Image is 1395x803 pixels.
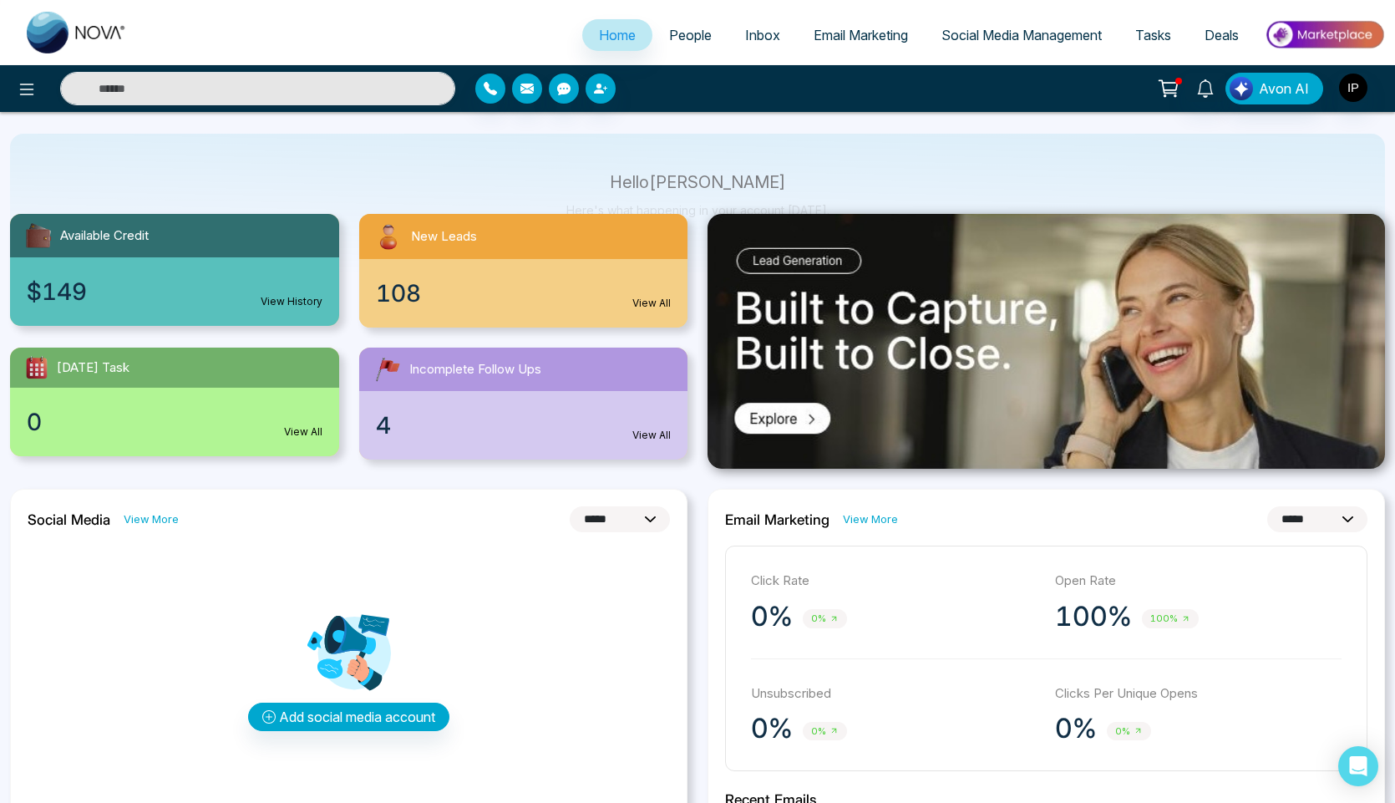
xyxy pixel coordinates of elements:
[411,227,477,246] span: New Leads
[1055,684,1342,704] p: Clicks Per Unique Opens
[28,511,110,528] h2: Social Media
[57,358,129,378] span: [DATE] Task
[261,294,322,309] a: View History
[27,274,87,309] span: $149
[27,12,127,53] img: Nova CRM Logo
[1205,27,1239,43] span: Deals
[803,722,847,741] span: 0%
[599,27,636,43] span: Home
[751,572,1038,591] p: Click Rate
[409,360,541,379] span: Incomplete Follow Ups
[124,511,179,527] a: View More
[751,684,1038,704] p: Unsubscribed
[376,276,421,311] span: 108
[925,19,1119,51] a: Social Media Management
[376,408,391,443] span: 4
[248,703,449,731] button: Add social media account
[708,214,1385,469] img: .
[27,404,42,440] span: 0
[1225,73,1323,104] button: Avon AI
[373,221,404,252] img: newLeads.svg
[1230,77,1253,100] img: Lead Flow
[728,19,797,51] a: Inbox
[941,27,1102,43] span: Social Media Management
[1055,572,1342,591] p: Open Rate
[751,600,793,633] p: 0%
[582,19,652,51] a: Home
[307,611,391,694] img: Analytics png
[751,712,793,745] p: 0%
[803,609,847,628] span: 0%
[797,19,925,51] a: Email Marketing
[23,221,53,251] img: availableCredit.svg
[1107,722,1151,741] span: 0%
[843,511,898,527] a: View More
[814,27,908,43] span: Email Marketing
[566,175,829,190] p: Hello [PERSON_NAME]
[1142,609,1199,628] span: 100%
[1339,74,1367,102] img: User Avatar
[652,19,728,51] a: People
[725,511,829,528] h2: Email Marketing
[349,214,698,328] a: New Leads108View All
[1055,712,1097,745] p: 0%
[60,226,149,246] span: Available Credit
[632,428,671,443] a: View All
[1259,79,1309,99] span: Avon AI
[284,424,322,440] a: View All
[669,27,712,43] span: People
[349,348,698,460] a: Incomplete Follow Ups4View All
[373,354,403,384] img: followUps.svg
[1264,16,1385,53] img: Market-place.gif
[1188,19,1255,51] a: Deals
[1338,746,1378,786] div: Open Intercom Messenger
[1135,27,1171,43] span: Tasks
[1119,19,1188,51] a: Tasks
[745,27,780,43] span: Inbox
[1055,600,1132,633] p: 100%
[23,354,50,381] img: todayTask.svg
[632,296,671,311] a: View All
